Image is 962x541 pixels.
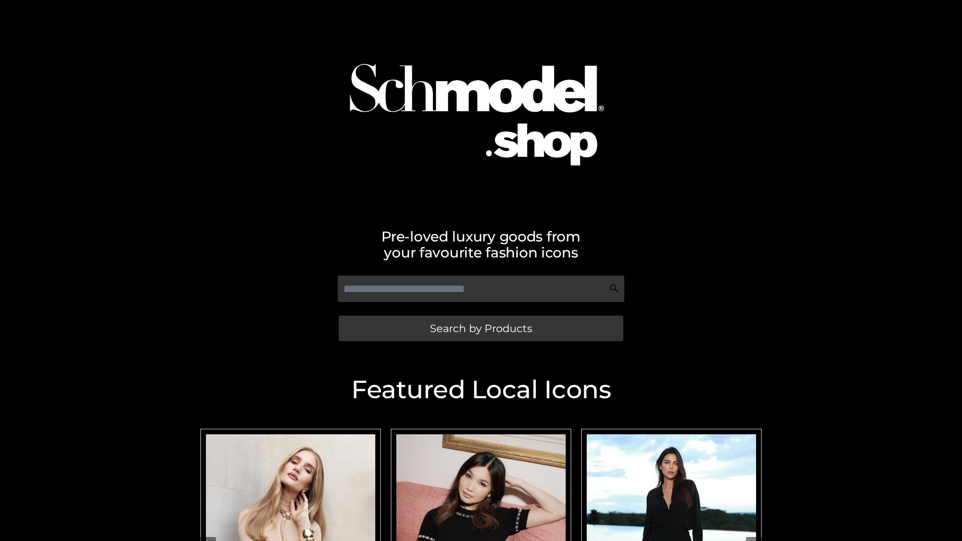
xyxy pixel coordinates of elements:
span: Search by Products [430,323,532,334]
a: Search by Products [339,316,623,341]
h2: Featured Local Icons​ [195,377,767,402]
h2: Pre-loved luxury goods from your favourite fashion icons [195,228,767,260]
img: Search Icon [609,284,619,294]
